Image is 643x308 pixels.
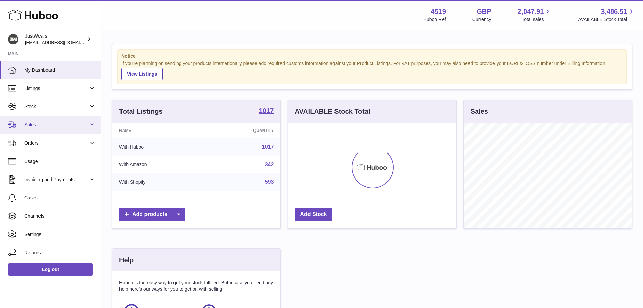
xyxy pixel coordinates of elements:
h3: Total Listings [119,107,163,116]
span: Listings [24,85,89,92]
span: Cases [24,195,96,201]
div: Currency [472,16,491,23]
div: Huboo Ref [423,16,446,23]
a: 342 [265,162,274,167]
span: AVAILABLE Stock Total [578,16,635,23]
th: Quantity [205,123,281,138]
a: Log out [8,263,93,276]
a: Add products [119,208,185,221]
h3: Help [119,256,134,265]
a: 3,486.51 AVAILABLE Stock Total [578,7,635,23]
strong: 1017 [259,107,274,114]
span: My Dashboard [24,67,96,73]
span: [EMAIL_ADDRESS][DOMAIN_NAME] [25,40,99,45]
a: 1017 [259,107,274,115]
img: internalAdmin-4519@internal.huboo.com [8,34,18,44]
strong: GBP [477,7,491,16]
span: Returns [24,250,96,256]
td: With Shopify [112,173,205,191]
span: Orders [24,140,89,146]
a: 1017 [262,144,274,150]
td: With Huboo [112,138,205,156]
a: Add Stock [295,208,332,221]
p: Huboo is the easy way to get your stock fulfilled. But incase you need any help here's our ways f... [119,280,274,292]
a: 2,047.91 Total sales [518,7,552,23]
span: Stock [24,103,89,110]
span: Total sales [521,16,552,23]
span: Usage [24,158,96,165]
span: 3,486.51 [601,7,627,16]
span: 2,047.91 [518,7,544,16]
h3: AVAILABLE Stock Total [295,107,370,116]
td: With Amazon [112,156,205,173]
strong: 4519 [431,7,446,16]
th: Name [112,123,205,138]
strong: Notice [121,53,623,60]
a: 593 [265,179,274,185]
span: Settings [24,231,96,238]
span: Channels [24,213,96,219]
div: JustWears [25,33,86,46]
div: If you're planning on sending your products internationally please add required customs informati... [121,60,623,80]
span: Sales [24,122,89,128]
span: Invoicing and Payments [24,176,89,183]
a: View Listings [121,68,163,80]
h3: Sales [471,107,488,116]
